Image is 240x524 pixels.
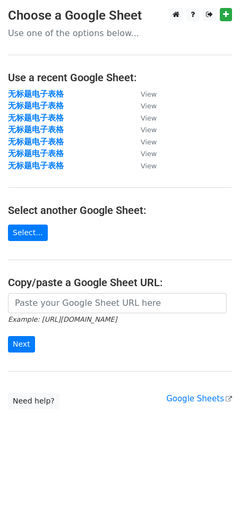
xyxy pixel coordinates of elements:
[8,89,64,99] a: 无标题电子表格
[130,137,157,147] a: View
[141,126,157,134] small: View
[8,28,232,39] p: Use one of the options below...
[141,162,157,170] small: View
[8,137,64,147] a: 无标题电子表格
[8,149,64,158] a: 无标题电子表格
[141,114,157,122] small: View
[130,113,157,123] a: View
[141,90,157,98] small: View
[8,336,35,353] input: Next
[130,125,157,134] a: View
[130,149,157,158] a: View
[141,102,157,110] small: View
[8,293,227,313] input: Paste your Google Sheet URL here
[130,89,157,99] a: View
[141,138,157,146] small: View
[8,101,64,110] a: 无标题电子表格
[8,204,232,217] h4: Select another Google Sheet:
[8,125,64,134] a: 无标题电子表格
[166,394,232,403] a: Google Sheets
[8,71,232,84] h4: Use a recent Google Sheet:
[8,315,117,323] small: Example: [URL][DOMAIN_NAME]
[141,150,157,158] small: View
[130,101,157,110] a: View
[8,225,48,241] a: Select...
[8,8,232,23] h3: Choose a Google Sheet
[130,161,157,170] a: View
[8,113,64,123] a: 无标题电子表格
[8,276,232,289] h4: Copy/paste a Google Sheet URL:
[8,393,59,409] a: Need help?
[8,161,64,170] a: 无标题电子表格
